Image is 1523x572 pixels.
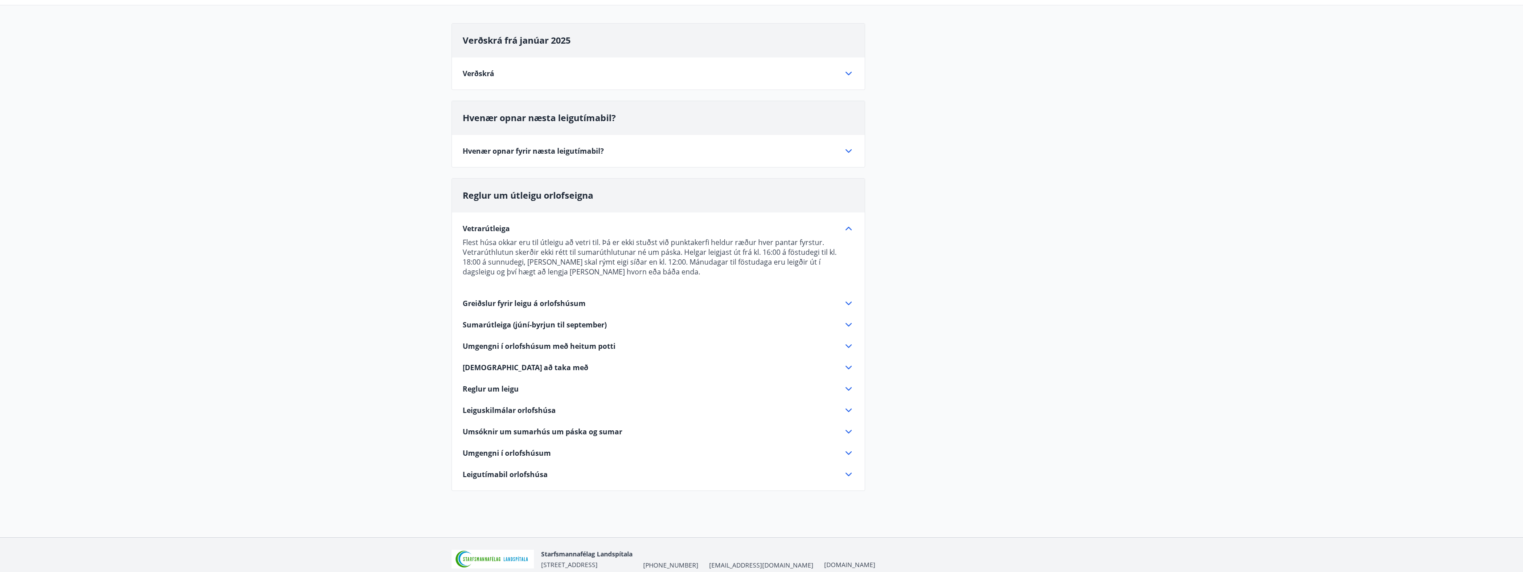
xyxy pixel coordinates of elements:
a: [DOMAIN_NAME] [824,560,875,569]
span: Greiðslur fyrir leigu á orlofshúsum [463,298,586,308]
div: Leigutímabil orlofshúsa [463,469,854,480]
div: Umgengni í orlofshúsum með heitum potti [463,341,854,351]
div: Vetrarútleiga [463,234,854,287]
p: Flest húsa okkar eru til útleigu að vetri til. Þá er ekki stuðst við punktakerfi heldur ræður hve... [463,237,854,277]
span: Umsóknir um sumarhús um páska og sumar [463,427,622,437]
img: 55zIgFoyM5pksCsVQ4sUOj1FUrQvjI8pi0QwpkWm.png [452,550,534,569]
span: Leiguskilmálar orlofshúsa [463,405,556,415]
span: [DEMOGRAPHIC_DATA] að taka með [463,363,588,372]
span: [PHONE_NUMBER] [643,561,698,570]
span: Starfsmannafélag Landspítala [541,550,632,558]
div: [DEMOGRAPHIC_DATA] að taka með [463,362,854,373]
span: Umgengni í orlofshúsum með heitum potti [463,341,616,351]
span: [STREET_ADDRESS] [541,560,598,569]
div: Umgengni í orlofshúsum [463,448,854,458]
div: Greiðslur fyrir leigu á orlofshúsum [463,298,854,309]
span: Sumarútleiga (júní-byrjun til september) [463,320,607,330]
span: Leigutímabil orlofshúsa [463,470,548,479]
span: Reglur um útleigu orlofseigna [463,189,593,201]
span: Umgengni í orlofshúsum [463,448,551,458]
div: Hvenær opnar fyrir næsta leigutímabil? [463,146,854,156]
span: Reglur um leigu [463,384,519,394]
div: Verðskrá [463,68,854,79]
span: [EMAIL_ADDRESS][DOMAIN_NAME] [709,561,813,570]
span: Verðskrá [463,69,494,78]
div: Vetrarútleiga [463,223,854,234]
div: Reglur um leigu [463,384,854,394]
span: Hvenær opnar næsta leigutímabil? [463,112,616,124]
span: Vetrarútleiga [463,224,510,233]
div: Umsóknir um sumarhús um páska og sumar [463,426,854,437]
div: Leiguskilmálar orlofshúsa [463,405,854,416]
span: Hvenær opnar fyrir næsta leigutímabil? [463,146,604,156]
div: Sumarútleiga (júní-byrjun til september) [463,319,854,330]
span: Verðskrá frá janúar 2025 [463,34,571,46]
